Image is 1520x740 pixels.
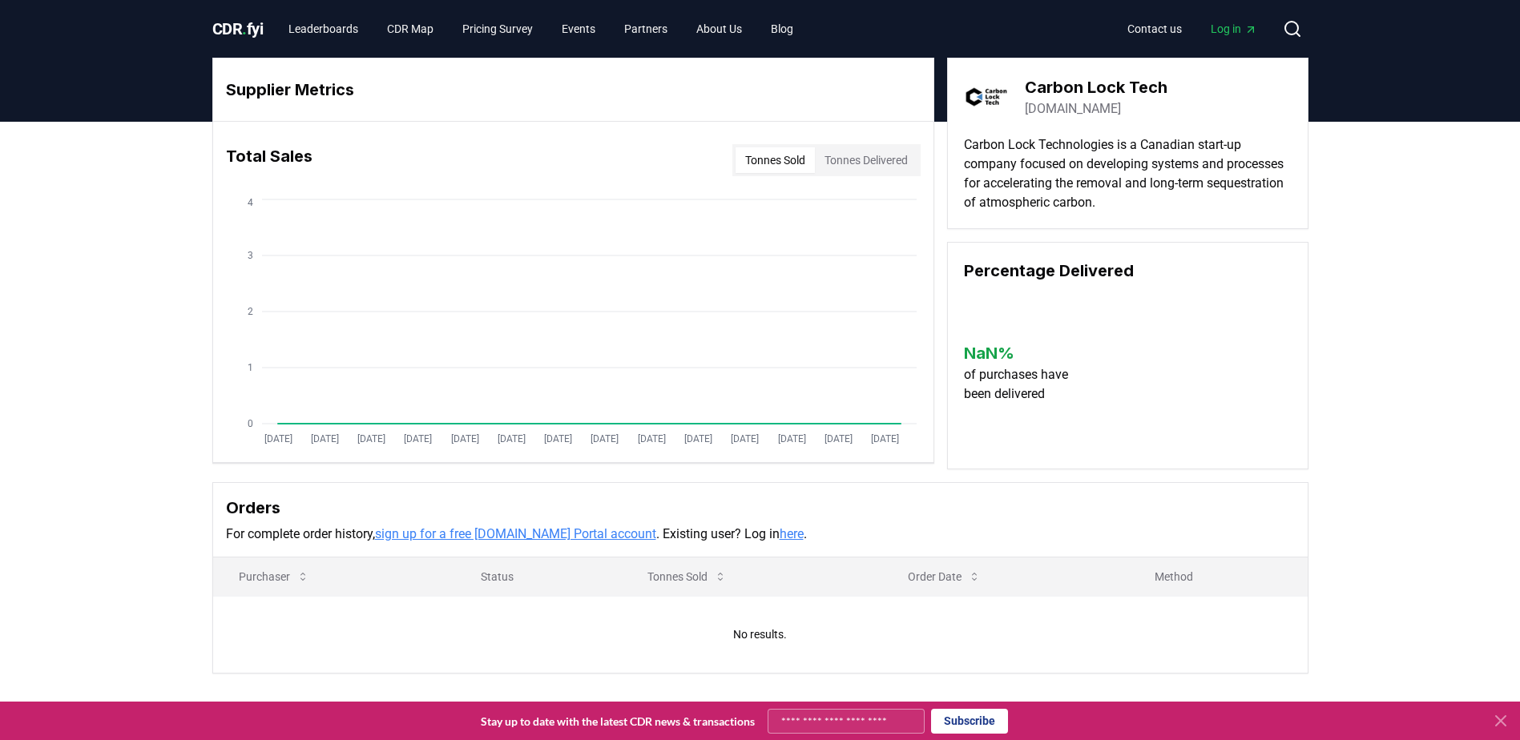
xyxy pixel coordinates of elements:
[468,569,610,585] p: Status
[758,14,806,43] a: Blog
[683,14,755,43] a: About Us
[815,147,917,173] button: Tonnes Delivered
[1025,75,1167,99] h3: Carbon Lock Tech
[824,433,852,444] tspan: [DATE]
[213,596,1308,673] td: No results.
[248,250,253,261] tspan: 3
[212,18,264,40] a: CDR.fyi
[1115,14,1270,43] nav: Main
[611,14,680,43] a: Partners
[780,526,804,541] a: here
[226,525,1295,544] p: For complete order history, . Existing user? Log in .
[1115,14,1195,43] a: Contact us
[1211,21,1257,37] span: Log in
[450,14,546,43] a: Pricing Survey
[212,19,264,38] span: CDR fyi
[450,433,478,444] tspan: [DATE]
[871,433,899,444] tspan: [DATE]
[248,418,253,429] tspan: 0
[310,433,338,444] tspan: [DATE]
[248,197,253,208] tspan: 4
[1025,99,1121,119] a: [DOMAIN_NAME]
[964,135,1292,212] p: Carbon Lock Technologies is a Canadian start-up company focused on developing systems and process...
[248,362,253,373] tspan: 1
[544,433,572,444] tspan: [DATE]
[276,14,806,43] nav: Main
[591,433,619,444] tspan: [DATE]
[248,306,253,317] tspan: 2
[1198,14,1270,43] a: Log in
[731,433,759,444] tspan: [DATE]
[549,14,608,43] a: Events
[895,561,994,593] button: Order Date
[226,78,921,102] h3: Supplier Metrics
[964,341,1083,365] h3: NaN %
[637,433,665,444] tspan: [DATE]
[777,433,805,444] tspan: [DATE]
[226,496,1295,520] h3: Orders
[264,433,292,444] tspan: [DATE]
[736,147,815,173] button: Tonnes Sold
[404,433,432,444] tspan: [DATE]
[964,365,1083,404] p: of purchases have been delivered
[375,526,656,541] a: sign up for a free [DOMAIN_NAME] Portal account
[226,144,312,176] h3: Total Sales
[242,19,247,38] span: .
[374,14,446,43] a: CDR Map
[357,433,385,444] tspan: [DATE]
[683,433,712,444] tspan: [DATE]
[497,433,525,444] tspan: [DATE]
[226,561,322,593] button: Purchaser
[276,14,371,43] a: Leaderboards
[964,74,1009,119] img: Carbon Lock Tech-logo
[1142,569,1295,585] p: Method
[635,561,740,593] button: Tonnes Sold
[964,259,1292,283] h3: Percentage Delivered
